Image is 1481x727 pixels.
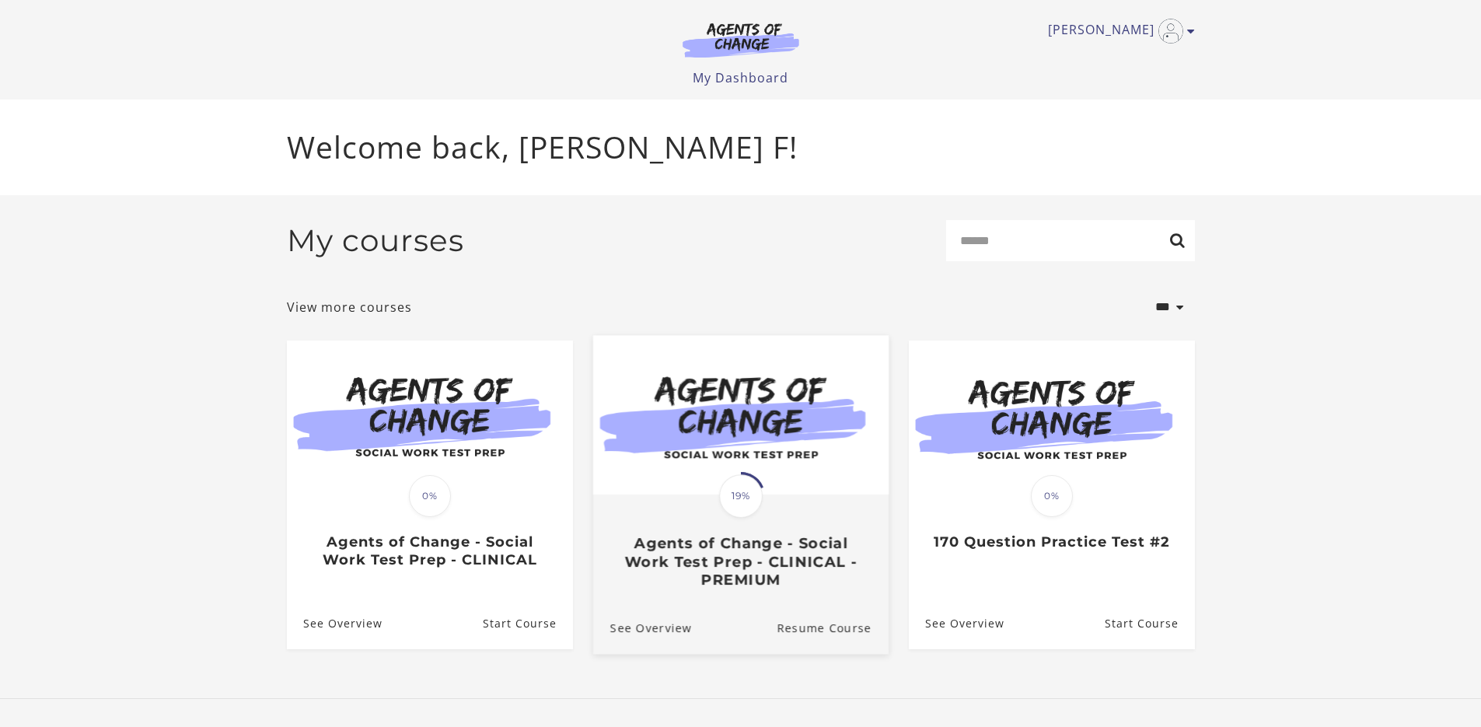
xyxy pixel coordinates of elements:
a: Agents of Change - Social Work Test Prep - CLINICAL - PREMIUM: See Overview [592,601,691,653]
a: Agents of Change - Social Work Test Prep - CLINICAL: See Overview [287,598,382,648]
a: My Dashboard [693,69,788,86]
h3: Agents of Change - Social Work Test Prep - CLINICAL - PREMIUM [610,534,871,589]
a: Agents of Change - Social Work Test Prep - CLINICAL - PREMIUM: Resume Course [777,601,889,653]
span: 19% [719,474,763,518]
h2: My courses [287,222,464,259]
span: 0% [1031,475,1073,517]
a: 170 Question Practice Test #2: Resume Course [1104,598,1194,648]
h3: Agents of Change - Social Work Test Prep - CLINICAL [303,533,556,568]
p: Welcome back, [PERSON_NAME] F! [287,124,1195,170]
span: 0% [409,475,451,517]
a: 170 Question Practice Test #2: See Overview [909,598,1004,648]
a: Toggle menu [1048,19,1187,44]
h3: 170 Question Practice Test #2 [925,533,1178,551]
a: Agents of Change - Social Work Test Prep - CLINICAL: Resume Course [482,598,572,648]
a: View more courses [287,298,412,316]
img: Agents of Change Logo [666,22,816,58]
